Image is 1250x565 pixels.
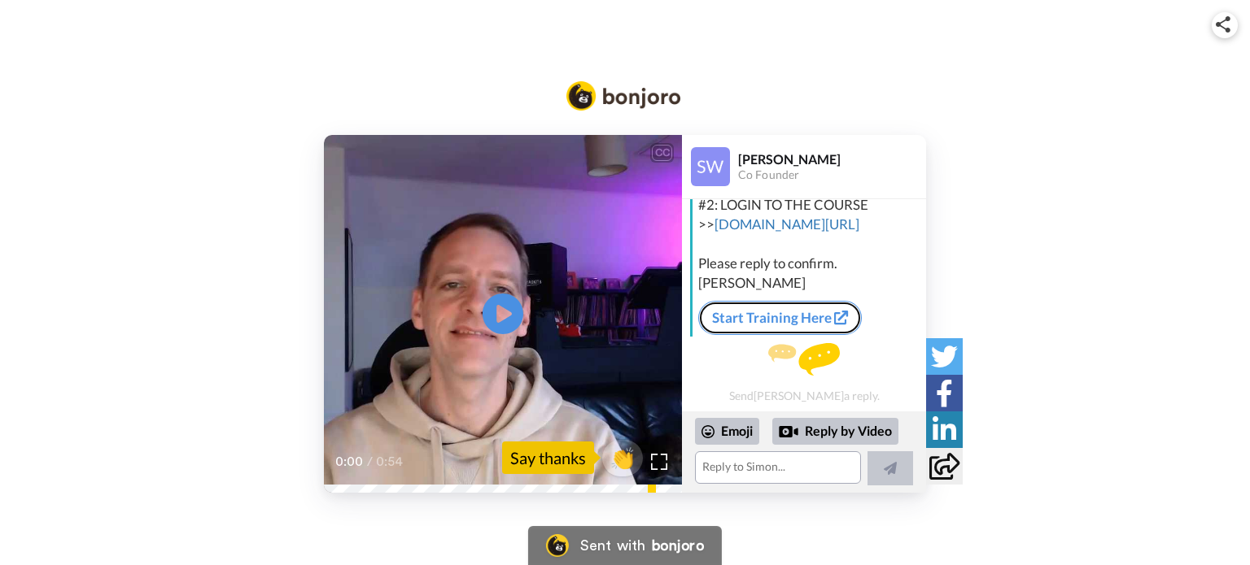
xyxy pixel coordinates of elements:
span: 👏 [602,445,643,471]
span: 0:00 [335,452,364,472]
img: ic_share.svg [1216,16,1230,33]
img: Full screen [651,454,667,470]
a: Start Training Here [698,301,862,335]
div: Emoji [695,418,759,444]
div: CC [652,145,672,161]
a: Bonjoro LogoSent withbonjoro [528,526,722,565]
div: bonjoro [652,538,704,553]
span: / [367,452,373,472]
img: Bonjoro Logo [566,81,680,111]
div: Reply by Video [779,422,798,441]
div: Sent with [580,538,645,553]
span: 0:54 [376,452,404,472]
div: Send [PERSON_NAME] a reply. [682,343,926,402]
div: Say thanks [502,441,594,474]
img: Bonjoro Logo [546,534,569,557]
img: message.svg [768,343,840,376]
button: 👏 [602,440,643,476]
div: Reply by Video [772,418,898,445]
div: [PERSON_NAME] [738,151,925,167]
img: Profile Image [691,147,730,186]
div: Co Founder [738,168,925,182]
a: [DOMAIN_NAME][URL] [715,215,859,233]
